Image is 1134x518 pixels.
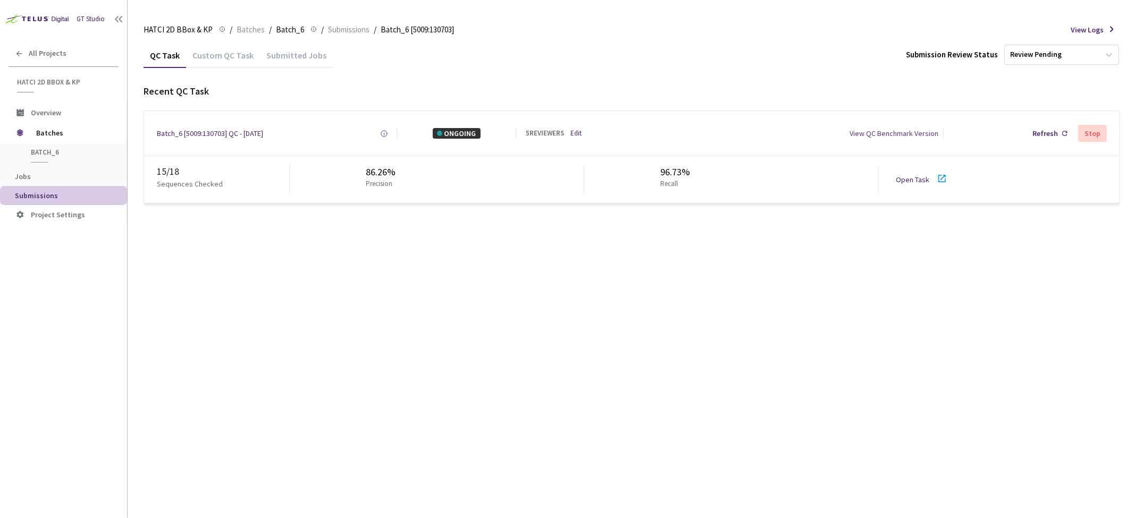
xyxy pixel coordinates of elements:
[237,23,265,36] span: Batches
[157,128,263,139] a: Batch_6 [5009:130703] QC - [DATE]
[260,50,333,68] div: Submitted Jobs
[15,191,58,200] span: Submissions
[36,122,109,143] span: Batches
[321,23,324,36] li: /
[526,129,564,139] div: 5 REVIEWERS
[157,179,223,189] p: Sequences Checked
[850,128,939,139] div: View QC Benchmark Version
[15,172,31,181] span: Jobs
[433,128,481,139] div: ONGOING
[230,23,232,36] li: /
[896,175,929,184] a: Open Task
[1085,129,1101,138] div: Stop
[31,108,61,117] span: Overview
[31,148,110,157] span: Batch_6
[1071,24,1104,35] span: View Logs
[186,50,260,68] div: Custom QC Task
[906,49,998,60] div: Submission Review Status
[381,23,454,36] span: Batch_6 [5009:130703]
[374,23,376,36] li: /
[660,165,690,179] div: 96.73%
[144,50,186,68] div: QC Task
[570,129,582,139] a: Edit
[234,23,267,35] a: Batches
[144,84,1120,98] div: Recent QC Task
[17,78,112,87] span: HATCI 2D BBox & KP
[1032,128,1058,139] div: Refresh
[29,49,66,58] span: All Projects
[366,165,397,179] div: 86.26%
[31,210,85,219] span: Project Settings
[660,179,686,189] p: Recall
[326,23,372,35] a: Submissions
[77,14,105,24] div: GT Studio
[328,23,369,36] span: Submissions
[144,23,213,36] span: HATCI 2D BBox & KP
[366,179,392,189] p: Precision
[276,23,304,36] span: Batch_6
[1010,50,1062,60] div: Review Pending
[269,23,272,36] li: /
[157,165,289,179] div: 15 / 18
